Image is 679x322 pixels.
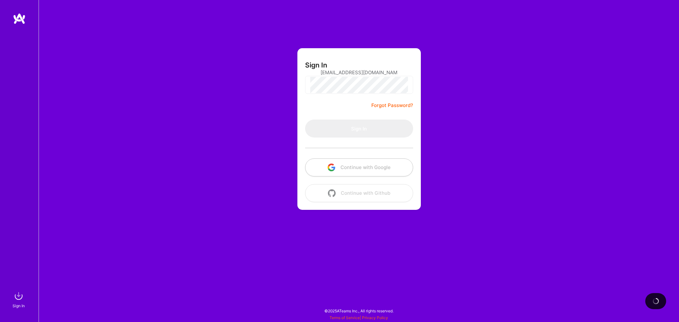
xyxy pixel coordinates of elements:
[328,189,336,197] img: icon
[321,64,398,81] input: Email...
[39,303,679,319] div: © 2025 ATeams Inc., All rights reserved.
[13,13,26,24] img: logo
[330,315,388,320] span: |
[14,290,25,309] a: sign inSign In
[305,158,413,176] button: Continue with Google
[653,298,659,304] img: loading
[305,184,413,202] button: Continue with Github
[305,61,327,69] h3: Sign In
[328,164,335,171] img: icon
[371,102,413,109] a: Forgot Password?
[330,315,360,320] a: Terms of Service
[13,302,25,309] div: Sign In
[305,120,413,138] button: Sign In
[362,315,388,320] a: Privacy Policy
[12,290,25,302] img: sign in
